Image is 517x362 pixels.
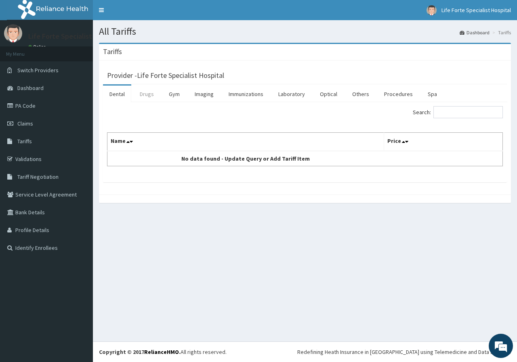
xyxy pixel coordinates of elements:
[28,44,48,50] a: Online
[103,48,122,55] h3: Tariffs
[413,106,503,118] label: Search:
[222,86,270,103] a: Immunizations
[384,133,503,151] th: Price
[99,26,511,37] h1: All Tariffs
[4,24,22,42] img: User Image
[441,6,511,14] span: Life Forte Specialist Hospital
[17,138,32,145] span: Tariffs
[107,151,384,166] td: No data found - Update Query or Add Tariff Item
[188,86,220,103] a: Imaging
[297,348,511,356] div: Redefining Heath Insurance in [GEOGRAPHIC_DATA] using Telemedicine and Data Science!
[490,29,511,36] li: Tariffs
[460,29,490,36] a: Dashboard
[17,173,59,180] span: Tariff Negotiation
[99,348,181,356] strong: Copyright © 2017 .
[144,348,179,356] a: RelianceHMO
[433,106,503,118] input: Search:
[162,86,186,103] a: Gym
[133,86,160,103] a: Drugs
[313,86,344,103] a: Optical
[17,67,59,74] span: Switch Providers
[103,86,131,103] a: Dental
[421,86,443,103] a: Spa
[272,86,311,103] a: Laboratory
[107,72,224,79] h3: Provider - Life Forte Specialist Hospital
[93,341,517,362] footer: All rights reserved.
[17,84,44,92] span: Dashboard
[378,86,419,103] a: Procedures
[28,33,120,40] p: Life Forte Specialist Hospital
[346,86,376,103] a: Others
[107,133,384,151] th: Name
[17,120,33,127] span: Claims
[427,5,437,15] img: User Image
